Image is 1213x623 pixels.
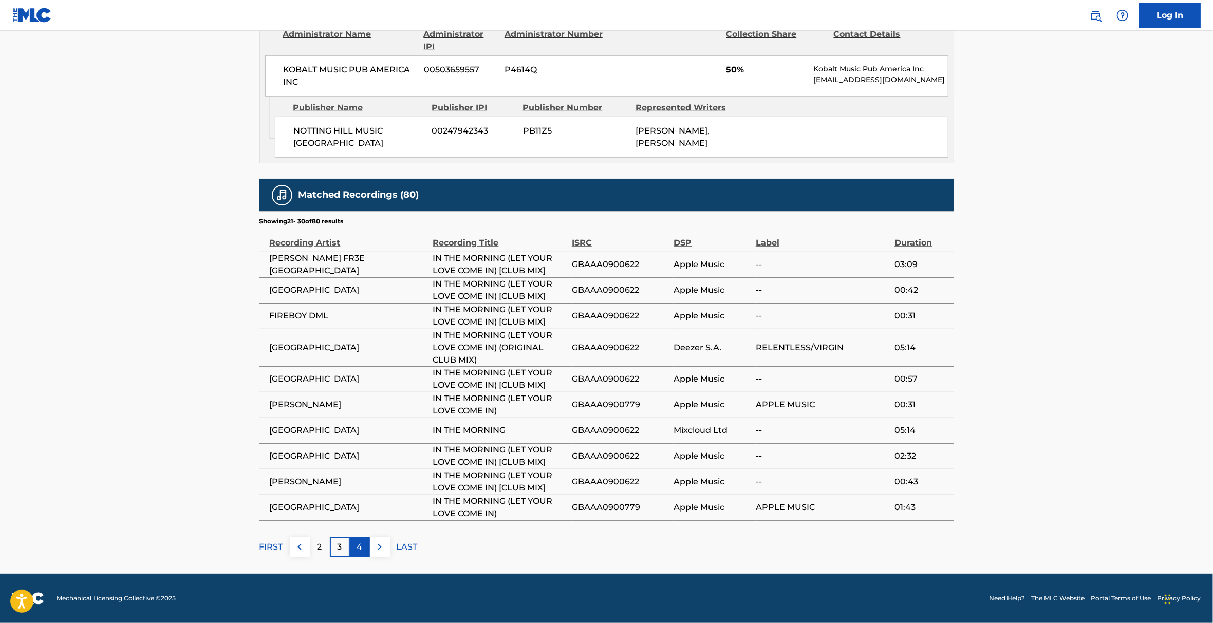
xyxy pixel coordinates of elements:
span: [PERSON_NAME] FR3E [GEOGRAPHIC_DATA] [270,252,428,277]
span: FIREBOY DML [270,310,428,322]
span: IN THE MORNING (LET YOUR LOVE COME IN) [CLUB MIX] [433,367,567,391]
span: 50% [726,64,806,76]
div: Administrator IPI [424,28,497,53]
p: 3 [338,541,342,553]
span: 05:14 [894,342,948,354]
img: left [293,541,306,553]
span: Apple Music [674,450,751,462]
span: 00:31 [894,399,948,411]
span: GBAAA0900622 [572,373,668,385]
div: Collection Share [726,28,826,53]
iframe: Chat Widget [1162,574,1213,623]
img: help [1116,9,1129,22]
span: IN THE MORNING (LET YOUR LOVE COME IN) [433,495,567,520]
span: GBAAA0900622 [572,310,668,322]
span: 02:32 [894,450,948,462]
span: KOBALT MUSIC PUB AMERICA INC [284,64,417,88]
span: 00:43 [894,476,948,488]
span: [PERSON_NAME] [270,476,428,488]
span: Apple Music [674,399,751,411]
span: GBAAA0900779 [572,501,668,514]
p: Showing 21 - 30 of 80 results [259,217,344,226]
span: 00247942343 [432,125,515,137]
span: IN THE MORNING [433,424,567,437]
img: right [374,541,386,553]
a: Portal Terms of Use [1091,594,1151,603]
div: Represented Writers [636,102,740,114]
span: Apple Music [674,501,751,514]
span: Apple Music [674,284,751,296]
div: Drag [1165,584,1171,615]
span: Deezer S.A. [674,342,751,354]
h5: Matched Recordings (80) [298,189,419,201]
p: 4 [357,541,363,553]
span: Mechanical Licensing Collective © 2025 [57,594,176,603]
span: GBAAA0900622 [572,258,668,271]
div: Publisher IPI [432,102,515,114]
span: 01:43 [894,501,948,514]
div: Recording Title [433,226,567,249]
a: Public Search [1086,5,1106,26]
div: Label [756,226,889,249]
p: [EMAIL_ADDRESS][DOMAIN_NAME] [813,74,947,85]
div: Administrator Name [283,28,416,53]
span: GBAAA0900622 [572,450,668,462]
span: [GEOGRAPHIC_DATA] [270,450,428,462]
span: APPLE MUSIC [756,501,889,514]
img: Matched Recordings [276,189,288,201]
span: IN THE MORNING (LET YOUR LOVE COME IN) [CLUB MIX] [433,278,567,303]
div: Help [1112,5,1133,26]
span: IN THE MORNING (LET YOUR LOVE COME IN) [433,392,567,417]
span: Apple Music [674,258,751,271]
img: search [1090,9,1102,22]
span: GBAAA0900779 [572,399,668,411]
span: NOTTING HILL MUSIC [GEOGRAPHIC_DATA] [293,125,424,149]
span: -- [756,310,889,322]
p: Kobalt Music Pub America Inc [813,64,947,74]
span: GBAAA0900622 [572,342,668,354]
span: RELENTLESS/VIRGIN [756,342,889,354]
span: [GEOGRAPHIC_DATA] [270,373,428,385]
a: Privacy Policy [1157,594,1201,603]
span: 00503659557 [424,64,497,76]
span: -- [756,424,889,437]
span: GBAAA0900622 [572,476,668,488]
div: Recording Artist [270,226,428,249]
span: -- [756,450,889,462]
span: APPLE MUSIC [756,399,889,411]
span: PB11Z5 [523,125,628,137]
div: Contact Details [834,28,934,53]
a: Log In [1139,3,1201,28]
div: Publisher Number [523,102,628,114]
img: logo [12,592,44,605]
span: GBAAA0900622 [572,284,668,296]
span: [GEOGRAPHIC_DATA] [270,501,428,514]
span: P4614Q [505,64,604,76]
span: 05:14 [894,424,948,437]
a: Need Help? [989,594,1025,603]
span: [GEOGRAPHIC_DATA] [270,342,428,354]
div: Duration [894,226,948,249]
span: IN THE MORNING (LET YOUR LOVE COME IN) (ORIGINAL CLUB MIX) [433,329,567,366]
a: The MLC Website [1031,594,1085,603]
span: -- [756,476,889,488]
span: 00:57 [894,373,948,385]
span: IN THE MORNING (LET YOUR LOVE COME IN) [CLUB MIX] [433,444,567,468]
span: [GEOGRAPHIC_DATA] [270,284,428,296]
span: Mixcloud Ltd [674,424,751,437]
span: [GEOGRAPHIC_DATA] [270,424,428,437]
img: MLC Logo [12,8,52,23]
span: Apple Music [674,476,751,488]
p: FIRST [259,541,283,553]
span: 00:31 [894,310,948,322]
div: DSP [674,226,751,249]
span: [PERSON_NAME], [PERSON_NAME] [636,126,710,148]
p: LAST [397,541,418,553]
span: GBAAA0900622 [572,424,668,437]
span: Apple Music [674,373,751,385]
span: 03:09 [894,258,948,271]
div: Publisher Name [293,102,424,114]
span: IN THE MORNING (LET YOUR LOVE COME IN) [CLUB MIX] [433,304,567,328]
span: 00:42 [894,284,948,296]
span: Apple Music [674,310,751,322]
